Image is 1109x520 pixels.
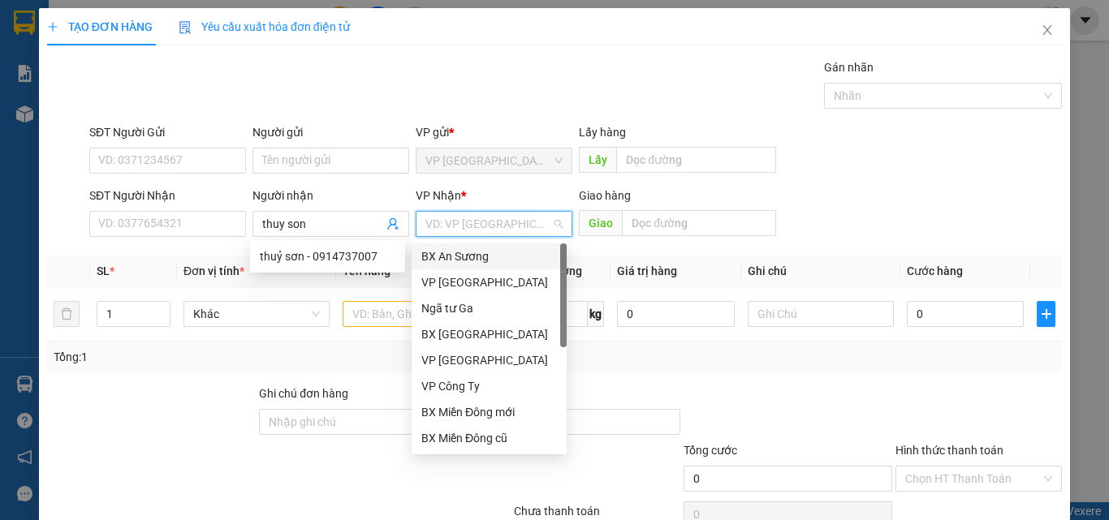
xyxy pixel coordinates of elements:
span: Cước hàng [907,264,963,277]
div: SĐT Người Nhận [89,187,246,204]
th: Ghi chú [741,256,900,287]
label: Hình thức thanh toán [895,444,1003,457]
div: Người gửi [252,123,409,141]
button: delete [54,301,80,327]
button: plus [1037,301,1055,327]
span: VP Tân Bình [425,148,563,173]
input: Ghi chú đơn hàng [259,409,468,435]
div: BX [GEOGRAPHIC_DATA] [421,325,557,343]
div: thuỷ sơn - 0914737007 [250,243,405,269]
label: Gán nhãn [824,61,874,74]
div: VP Công Ty [421,377,557,395]
input: VD: Bàn, Ghế [343,301,489,327]
span: kg [588,301,604,327]
span: Tổng cước [684,444,737,457]
span: Giao hàng [579,189,631,202]
span: SL [97,264,110,277]
div: VP [GEOGRAPHIC_DATA] [421,273,557,291]
div: BX Miền Đông mới [421,403,557,421]
div: BX An Sương [412,243,567,269]
input: Dọc đường [616,147,776,173]
span: TẠO ĐƠN HÀNG [47,20,153,33]
input: Ghi Chú [748,301,894,327]
div: VP gửi [416,123,572,141]
div: BX Miền Đông mới [412,399,567,425]
span: plus [47,21,58,32]
div: VP [GEOGRAPHIC_DATA] [421,351,557,369]
span: Yêu cầu xuất hóa đơn điện tử [179,20,350,33]
div: SĐT Người Gửi [89,123,246,141]
div: BX Miền Đông cũ [421,429,557,447]
span: Đơn vị tính [183,264,244,277]
div: VP Hà Nội [412,347,567,373]
div: VP Tân Bình [412,269,567,295]
span: Giá trị hàng [617,264,677,277]
span: Lấy hàng [579,126,626,139]
div: VP Công Ty [412,373,567,399]
span: Khác [193,302,320,326]
div: BX An Sương [421,247,557,265]
div: Tổng: 1 [54,348,429,366]
div: thuỷ sơn - 0914737007 [260,247,395,265]
span: VP Nhận [416,189,461,202]
span: user-add [386,217,399,230]
div: Ngã tư Ga [421,299,557,317]
img: icon [179,21,192,34]
span: Giao [579,210,622,236]
span: Lấy [579,147,616,173]
div: BX Quảng Ngãi [412,321,567,347]
div: Người nhận [252,187,409,204]
input: 0 [617,301,734,327]
span: plus [1038,307,1055,320]
label: Ghi chú đơn hàng [259,387,348,400]
span: close [1041,24,1054,37]
div: Ngã tư Ga [412,295,567,321]
button: Close [1025,8,1070,54]
input: Dọc đường [622,210,776,236]
div: BX Miền Đông cũ [412,425,567,451]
